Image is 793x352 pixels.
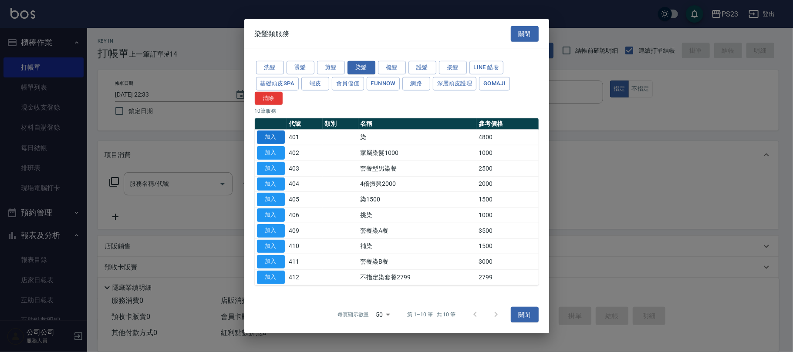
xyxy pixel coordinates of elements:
td: 401 [287,130,323,145]
button: 基礎頭皮SPA [256,77,299,91]
button: 網路 [402,77,430,91]
td: 406 [287,207,323,223]
button: 深層頭皮護理 [433,77,476,91]
th: 參考價格 [476,118,538,130]
td: 402 [287,145,323,161]
button: 接髮 [439,61,467,74]
td: 1000 [476,145,538,161]
button: 洗髮 [256,61,284,74]
p: 每頁顯示數量 [337,311,369,318]
th: 代號 [287,118,323,130]
button: 加入 [257,224,285,238]
button: 染髮 [348,61,375,74]
th: 類別 [323,118,358,130]
td: 套餐型男染餐 [358,161,477,176]
td: 410 [287,238,323,254]
td: 2500 [476,161,538,176]
button: 蝦皮 [301,77,329,91]
button: 加入 [257,239,285,253]
td: 2799 [476,269,538,285]
button: LINE 酷卷 [469,61,504,74]
button: 會員儲值 [332,77,364,91]
button: 清除 [255,91,283,105]
td: 染 [358,130,477,145]
button: 加入 [257,162,285,175]
td: 3500 [476,223,538,238]
td: 家屬染髮1000 [358,145,477,161]
td: 挑染 [358,207,477,223]
td: 403 [287,161,323,176]
button: FUNNOW [367,77,400,91]
div: 50 [372,303,393,326]
td: 1500 [476,192,538,208]
button: 關閉 [511,26,539,42]
td: 412 [287,269,323,285]
th: 名稱 [358,118,477,130]
button: 加入 [257,255,285,268]
td: 補染 [358,238,477,254]
button: 關閉 [511,306,539,322]
button: 加入 [257,146,285,160]
span: 染髮類服務 [255,30,290,38]
button: 加入 [257,131,285,144]
td: 套餐染B餐 [358,254,477,270]
button: 剪髮 [317,61,345,74]
button: 加入 [257,208,285,222]
td: 409 [287,223,323,238]
td: 404 [287,176,323,192]
td: 4800 [476,130,538,145]
button: 梳髮 [378,61,406,74]
button: 護髮 [408,61,436,74]
td: 染1500 [358,192,477,208]
td: 1000 [476,207,538,223]
td: 套餐染A餐 [358,223,477,238]
td: 不指定染套餐2799 [358,269,477,285]
td: 405 [287,192,323,208]
button: 加入 [257,193,285,206]
p: 10 筆服務 [255,107,539,115]
td: 3000 [476,254,538,270]
button: Gomaji [479,77,510,91]
td: 4倍振興2000 [358,176,477,192]
td: 1500 [476,238,538,254]
button: 加入 [257,177,285,191]
td: 411 [287,254,323,270]
button: 加入 [257,271,285,284]
td: 2000 [476,176,538,192]
p: 第 1–10 筆 共 10 筆 [407,311,456,318]
button: 燙髮 [287,61,314,74]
